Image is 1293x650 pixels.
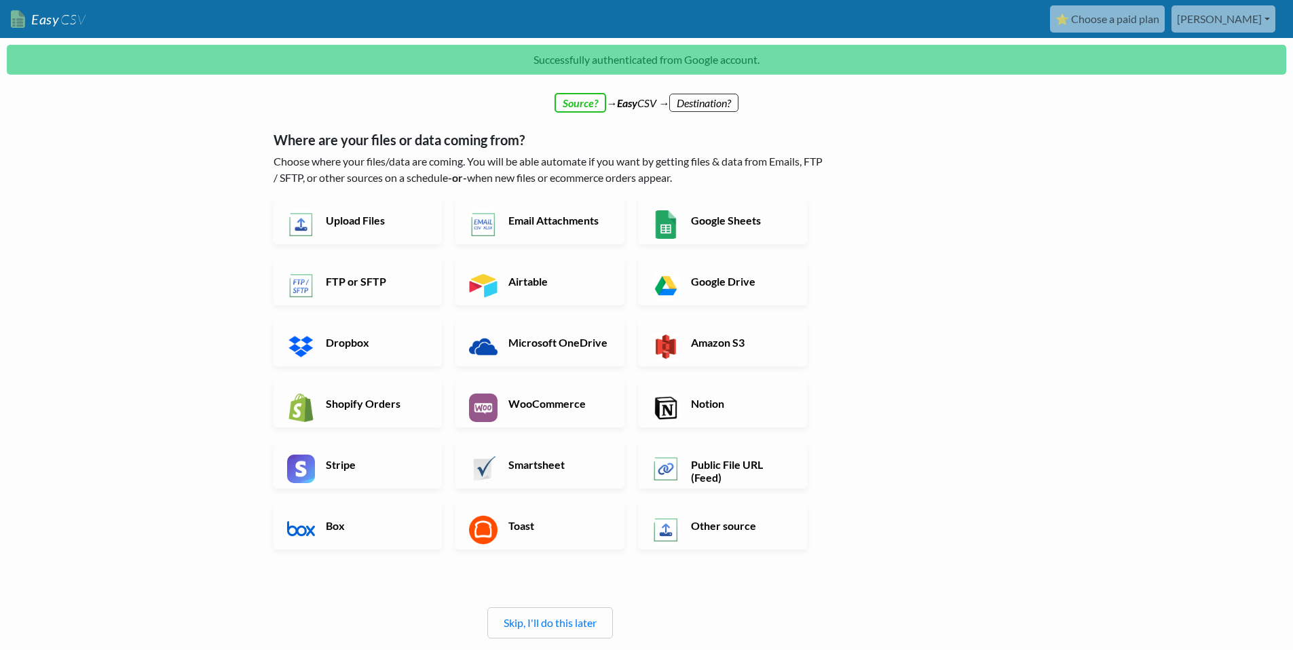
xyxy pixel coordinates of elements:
p: Successfully authenticated from Google account. [7,45,1286,75]
h6: Email Attachments [505,214,612,227]
img: Shopify App & API [287,394,316,422]
a: Upload Files [274,197,443,244]
a: Google Drive [638,258,807,305]
h6: Smartsheet [505,458,612,471]
h6: Public File URL (Feed) [688,458,794,484]
a: Airtable [455,258,624,305]
img: Microsoft OneDrive App & API [469,332,498,361]
a: [PERSON_NAME] [1172,5,1275,33]
a: Email Attachments [455,197,624,244]
a: EasyCSV [11,5,86,33]
img: Upload Files App & API [287,210,316,239]
h6: Microsoft OneDrive [505,336,612,349]
a: Dropbox [274,319,443,366]
h5: Where are your files or data coming from? [274,132,827,148]
a: Notion [638,380,807,427]
a: Other source [638,502,807,550]
span: CSV [59,11,86,28]
h6: WooCommerce [505,397,612,410]
a: FTP or SFTP [274,258,443,305]
img: Notion App & API [652,394,680,422]
p: Choose where your files/data are coming. You will be able automate if you want by getting files &... [274,153,827,186]
img: Email New CSV or XLSX File App & API [469,210,498,239]
a: Amazon S3 [638,319,807,366]
h6: Upload Files [322,214,429,227]
h6: FTP or SFTP [322,275,429,288]
a: Microsoft OneDrive [455,319,624,366]
img: Dropbox App & API [287,332,316,361]
h6: Toast [505,519,612,532]
img: Toast App & API [469,516,498,544]
img: Other Source App & API [652,516,680,544]
img: Smartsheet App & API [469,455,498,483]
h6: Airtable [505,275,612,288]
a: Public File URL (Feed) [638,441,807,489]
h6: Notion [688,397,794,410]
img: Public File URL App & API [652,455,680,483]
img: Box App & API [287,516,316,544]
a: Toast [455,502,624,550]
img: Google Drive App & API [652,271,680,300]
img: FTP or SFTP App & API [287,271,316,300]
div: → CSV → [260,81,1034,111]
img: Google Sheets App & API [652,210,680,239]
h6: Amazon S3 [688,336,794,349]
a: Shopify Orders [274,380,443,427]
img: WooCommerce App & API [469,394,498,422]
h6: Dropbox [322,336,429,349]
b: -or- [448,171,467,184]
h6: Other source [688,519,794,532]
h6: Shopify Orders [322,397,429,410]
h6: Stripe [322,458,429,471]
a: Stripe [274,441,443,489]
a: ⭐ Choose a paid plan [1050,5,1165,33]
h6: Box [322,519,429,532]
h6: Google Drive [688,275,794,288]
h6: Google Sheets [688,214,794,227]
a: Google Sheets [638,197,807,244]
a: Skip, I'll do this later [504,616,597,629]
img: Airtable App & API [469,271,498,300]
a: Smartsheet [455,441,624,489]
img: Amazon S3 App & API [652,332,680,361]
a: Box [274,502,443,550]
img: Stripe App & API [287,455,316,483]
a: WooCommerce [455,380,624,427]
